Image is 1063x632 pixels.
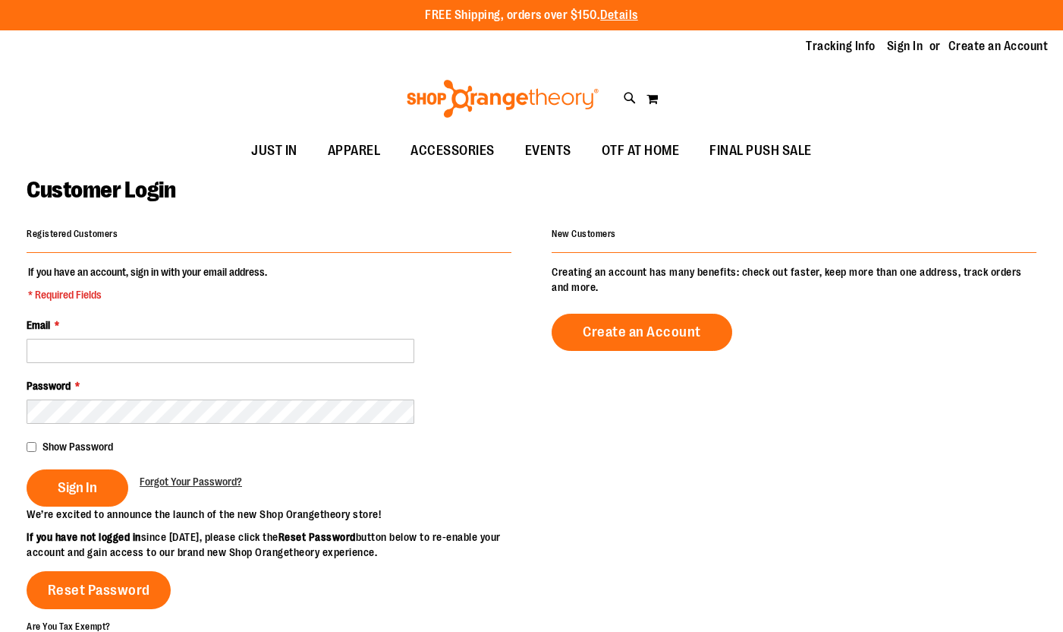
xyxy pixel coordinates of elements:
strong: Reset Password [278,531,356,543]
span: Reset Password [48,582,150,599]
span: FINAL PUSH SALE [709,134,812,168]
legend: If you have an account, sign in with your email address. [27,264,269,302]
span: JUST IN [251,134,297,168]
span: APPAREL [328,134,381,168]
a: Sign In [887,38,923,55]
a: Create an Account [948,38,1049,55]
p: since [DATE], please click the button below to re-enable your account and gain access to our bran... [27,529,532,560]
button: Sign In [27,469,128,507]
span: Show Password [42,441,113,453]
span: OTF AT HOME [602,134,680,168]
span: Email [27,319,50,331]
span: Forgot Your Password? [140,476,242,488]
strong: Are You Tax Exempt? [27,621,111,631]
span: Customer Login [27,177,175,203]
a: Reset Password [27,571,171,609]
p: FREE Shipping, orders over $150. [425,7,638,24]
span: * Required Fields [28,287,267,302]
strong: If you have not logged in [27,531,141,543]
span: Password [27,380,71,392]
strong: New Customers [552,229,616,239]
a: Forgot Your Password? [140,474,242,489]
img: Shop Orangetheory [404,80,601,118]
span: ACCESSORIES [410,134,495,168]
a: Tracking Info [806,38,876,55]
span: Create an Account [583,324,701,340]
a: Details [600,8,638,22]
a: Create an Account [552,314,732,351]
strong: Registered Customers [27,229,118,239]
p: Creating an account has many benefits: check out faster, keep more than one address, track orders... [552,264,1036,295]
p: We’re excited to announce the launch of the new Shop Orangetheory store! [27,507,532,522]
span: Sign In [58,479,97,496]
span: EVENTS [525,134,571,168]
